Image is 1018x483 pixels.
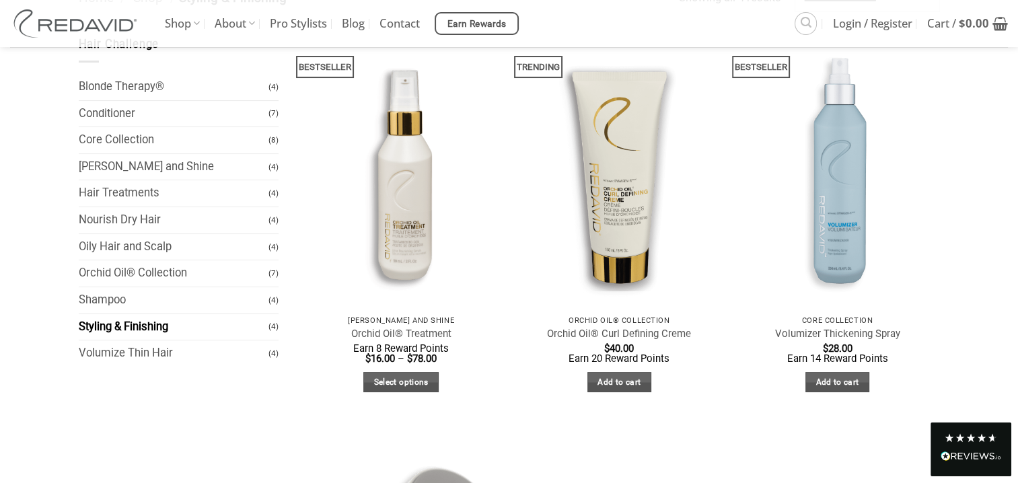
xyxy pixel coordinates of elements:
span: Earn Rewards [447,17,507,32]
span: Cart / [927,7,989,40]
span: (4) [268,182,279,205]
span: (7) [268,262,279,285]
span: (4) [268,155,279,179]
a: Nourish Dry Hair [79,207,269,233]
p: [PERSON_NAME] and Shine [305,316,497,325]
span: $ [604,342,610,355]
a: Core Collection [79,127,269,153]
span: Earn 14 Reward Points [787,352,887,365]
img: REVIEWS.io [941,451,1001,461]
a: Orchid Oil® Treatment [351,328,451,340]
a: Hair Treatments [79,180,269,207]
img: REDAVID Volumizer Thickening Spray - 1 1 [735,36,940,309]
a: Oily Hair and Scalp [79,234,269,260]
span: $ [407,352,412,365]
a: Add to cart: “Orchid Oil® Curl Defining Creme” [587,372,651,393]
span: (4) [268,315,279,338]
a: Conditioner [79,101,269,127]
bdi: 78.00 [407,352,437,365]
div: 4.8 Stars [944,433,998,443]
a: Earn Rewards [435,12,519,35]
span: (8) [268,128,279,152]
a: [PERSON_NAME] and Shine [79,154,269,180]
span: $ [822,342,828,355]
span: (7) [268,102,279,125]
a: Select options for “Orchid Oil® Treatment” [363,372,439,393]
a: Orchid Oil® Curl Defining Creme [547,328,691,340]
div: Read All Reviews [931,422,1011,476]
a: Volumize Thin Hair [79,340,269,367]
img: REDAVID Orchid Oil Treatment 90ml [299,36,504,309]
div: Read All Reviews [941,449,1001,466]
a: Styling & Finishing [79,314,269,340]
a: Volumizer Thickening Spray [774,328,900,340]
span: (4) [268,235,279,259]
img: REDAVID Orchid Oil Curl Defining Creme [517,36,722,309]
span: Login / Register [833,7,912,40]
bdi: 16.00 [365,352,395,365]
a: Blonde Therapy® [79,74,269,100]
span: (4) [268,342,279,365]
span: Earn 20 Reward Points [569,352,669,365]
bdi: 0.00 [959,15,989,31]
p: Orchid Oil® Collection [523,316,715,325]
span: $ [959,15,966,31]
span: Earn 8 Reward Points [353,342,449,355]
a: Shampoo [79,287,269,313]
bdi: 28.00 [822,342,852,355]
span: Hair Challenge [79,38,159,50]
bdi: 40.00 [604,342,634,355]
p: Core Collection [741,316,933,325]
span: (4) [268,75,279,99]
span: (4) [268,289,279,312]
img: REDAVID Salon Products | United States [10,9,145,38]
span: (4) [268,209,279,232]
a: Search [795,12,817,34]
a: Orchid Oil® Collection [79,260,269,287]
span: $ [365,352,371,365]
a: Add to cart: “Volumizer Thickening Spray” [805,372,869,393]
span: – [398,352,404,365]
